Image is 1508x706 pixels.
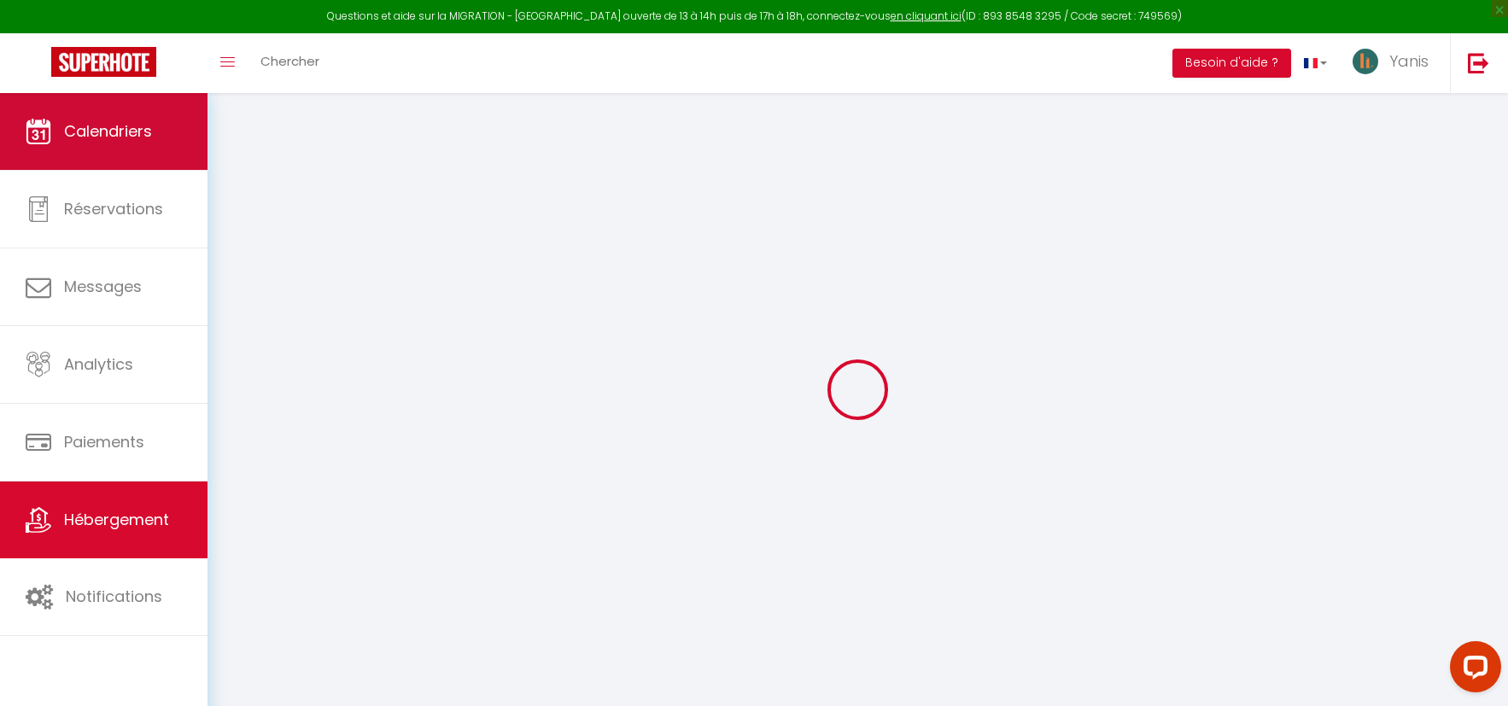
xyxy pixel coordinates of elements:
span: Notifications [66,586,162,607]
span: Analytics [64,353,133,375]
iframe: LiveChat chat widget [1436,634,1508,706]
button: Besoin d'aide ? [1172,49,1291,78]
span: Réservations [64,198,163,219]
img: Super Booking [51,47,156,77]
span: Hébergement [64,509,169,530]
img: ... [1353,49,1378,74]
span: Chercher [260,52,319,70]
span: Yanis [1389,50,1429,72]
span: Paiements [64,431,144,452]
span: Calendriers [64,120,152,142]
span: Messages [64,276,142,297]
img: logout [1468,52,1489,73]
a: ... Yanis [1340,33,1450,93]
a: Chercher [248,33,332,93]
a: en cliquant ici [891,9,961,23]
